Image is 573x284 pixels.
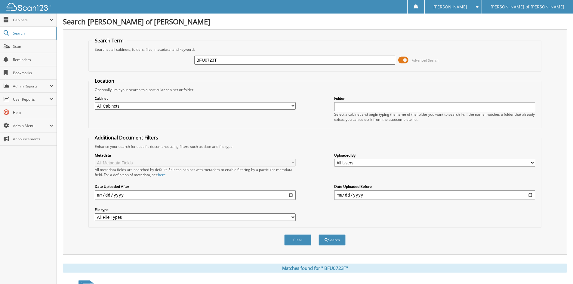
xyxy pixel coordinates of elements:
div: Matches found for " BFU0723T" [63,264,567,273]
label: Date Uploaded After [95,184,296,189]
div: Searches all cabinets, folders, files, metadata, and keywords [92,47,538,52]
button: Search [319,234,346,246]
span: Reminders [13,57,54,62]
span: Scan [13,44,54,49]
span: Announcements [13,136,54,142]
span: [PERSON_NAME] of [PERSON_NAME] [491,5,564,9]
label: Folder [334,96,535,101]
a: here [158,172,166,177]
span: Admin Reports [13,84,49,89]
legend: Search Term [92,37,127,44]
input: end [334,190,535,200]
span: Admin Menu [13,123,49,128]
label: Cabinet [95,96,296,101]
span: User Reports [13,97,49,102]
div: Enhance your search for specific documents using filters such as date and file type. [92,144,538,149]
label: File type [95,207,296,212]
label: Date Uploaded Before [334,184,535,189]
input: start [95,190,296,200]
span: Search [13,31,53,36]
div: Select a cabinet and begin typing the name of the folder you want to search in. If the name match... [334,112,535,122]
legend: Additional Document Filters [92,134,161,141]
span: Bookmarks [13,70,54,75]
label: Metadata [95,153,296,158]
span: Cabinets [13,17,49,23]
img: scan123-logo-white.svg [6,3,51,11]
span: Advanced Search [412,58,439,63]
span: [PERSON_NAME] [433,5,467,9]
div: All metadata fields are searched by default. Select a cabinet with metadata to enable filtering b... [95,167,296,177]
div: Optionally limit your search to a particular cabinet or folder [92,87,538,92]
legend: Location [92,78,117,84]
label: Uploaded By [334,153,535,158]
h1: Search [PERSON_NAME] of [PERSON_NAME] [63,17,567,26]
button: Clear [284,234,311,246]
span: Help [13,110,54,115]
